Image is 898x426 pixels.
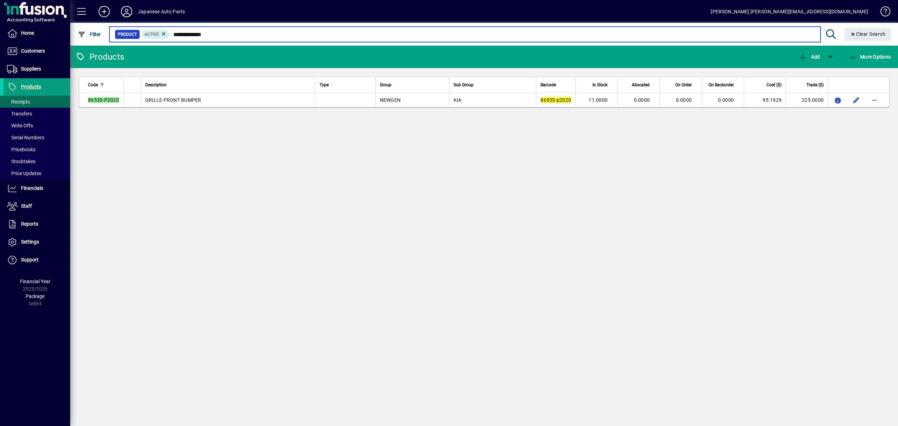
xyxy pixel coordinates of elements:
a: Support [4,251,70,269]
em: 86530-P2020 [88,97,119,103]
a: Home [4,25,70,42]
span: Serial Numbers [7,135,44,140]
span: KIA [454,97,462,103]
span: Product [118,31,137,38]
button: Add [797,51,822,63]
div: Barcode [541,81,571,89]
span: Code [88,81,98,89]
span: More Options [848,54,891,60]
a: Staff [4,198,70,215]
button: More options [869,94,880,106]
span: Financials [21,185,43,191]
button: More Options [846,51,893,63]
span: Staff [21,203,32,209]
a: Settings [4,233,70,251]
span: Allocated [632,81,650,89]
button: Profile [115,5,138,18]
span: Support [21,257,39,262]
div: Group [380,81,445,89]
mat-chip: Activation Status: Active [142,30,170,39]
div: Japanese Auto Parts [138,6,185,17]
em: 86530-p2020 [541,97,571,103]
span: NEWGEN [380,97,401,103]
span: Description [145,81,167,89]
span: 0.0000 [676,97,692,103]
a: Customers [4,42,70,60]
a: Write Offs [4,120,70,132]
a: Serial Numbers [4,132,70,144]
span: Customers [21,48,45,54]
span: GRILLE-FRONT BUMPER [145,97,201,103]
div: Allocated [622,81,656,89]
div: Type [320,81,371,89]
div: Description [145,81,311,89]
span: Sub Group [454,81,474,89]
span: Group [380,81,391,89]
td: 95.1929 [744,93,786,107]
a: Suppliers [4,60,70,78]
div: Code [88,81,119,89]
span: On Backorder [709,81,734,89]
span: 0.0000 [634,97,650,103]
span: Reports [21,221,38,227]
span: Financial Year [20,279,51,284]
span: Settings [21,239,39,245]
button: Clear [844,28,891,41]
a: Transfers [4,108,70,120]
div: In Stock [580,81,614,89]
span: Add [799,54,820,60]
a: Reports [4,215,70,233]
span: In Stock [592,81,608,89]
span: Type [320,81,329,89]
td: 225.0000 [786,93,828,107]
span: Suppliers [21,66,41,72]
span: Clear Search [850,31,886,37]
a: Price Updates [4,167,70,179]
span: On Order [675,81,692,89]
div: On Backorder [706,81,740,89]
span: Active [145,32,159,37]
a: Stocktakes [4,155,70,167]
span: Filter [78,32,101,37]
span: Pricebooks [7,147,35,152]
span: Receipts [7,99,30,105]
div: Products [75,51,124,62]
span: Stocktakes [7,159,35,164]
button: Edit [851,94,862,106]
span: Price Updates [7,171,41,176]
span: Trade ($) [806,81,824,89]
span: Products [21,84,41,89]
div: [PERSON_NAME] [PERSON_NAME][EMAIL_ADDRESS][DOMAIN_NAME] [711,6,868,17]
span: Package [26,293,45,299]
span: Barcode [541,81,556,89]
div: On Order [664,81,698,89]
span: Home [21,30,34,36]
button: Add [93,5,115,18]
span: 11.0000 [589,97,608,103]
a: Pricebooks [4,144,70,155]
span: 0.0000 [718,97,734,103]
a: Knowledge Base [875,1,889,24]
button: Filter [76,28,103,41]
span: Write Offs [7,123,33,128]
a: Financials [4,180,70,197]
a: Receipts [4,96,70,108]
div: Sub Group [454,81,532,89]
span: Cost ($) [766,81,782,89]
span: Transfers [7,111,32,117]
